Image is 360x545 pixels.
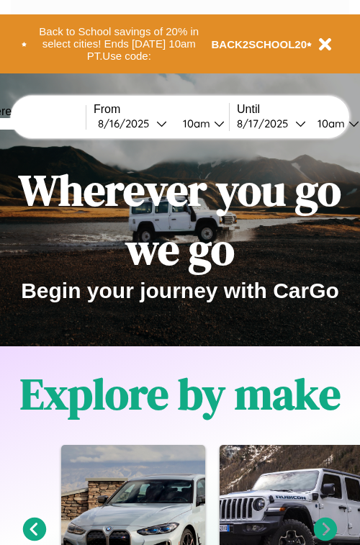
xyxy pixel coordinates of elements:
div: 8 / 16 / 2025 [98,117,156,130]
button: Back to School savings of 20% in select cities! Ends [DATE] 10am PT.Use code: [27,22,212,66]
button: 8/16/2025 [94,116,171,131]
div: 8 / 17 / 2025 [237,117,295,130]
b: BACK2SCHOOL20 [212,38,307,50]
div: 10am [310,117,348,130]
label: From [94,103,229,116]
div: 10am [176,117,214,130]
button: 10am [171,116,229,131]
h1: Explore by make [20,364,341,423]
